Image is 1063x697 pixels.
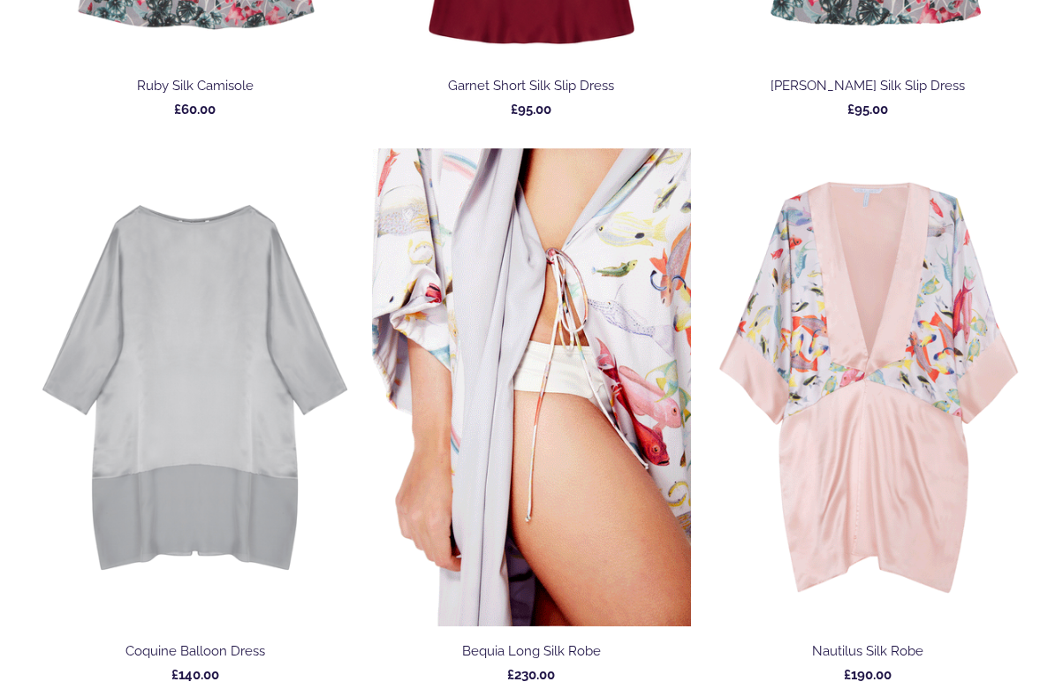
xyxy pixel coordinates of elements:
span: £95.00 [847,102,888,117]
span: £140.00 [171,667,219,683]
span: £95.00 [511,102,551,117]
span: £60.00 [174,102,216,117]
span: Ruby Silk Camisole [137,78,254,94]
a: Coquine Balloon Dress Coquine Balloon Dress Coquine Balloon Dress £140.00 [35,148,354,694]
span: Coquine Balloon Dress [125,643,265,659]
span: Garnet Short Silk Slip Dress [448,78,614,94]
img: Bequia Long Silk Robe [372,148,691,626]
span: [PERSON_NAME] Silk Slip Dress [771,78,965,94]
a: Nautilus Silk Robe Nautilus Silk Robe Nautilus Silk Robe £190.00 [709,148,1028,694]
span: Bequia Long Silk Robe [462,643,601,659]
a: Bequia Long Silk Robe Bequia Long Silk Robe Bequia Long Silk Robe £230.00 [372,148,691,694]
span: £190.00 [844,667,892,683]
img: Nautilus Silk Robe [709,148,1028,626]
span: £230.00 [507,667,555,683]
img: Coquine Balloon Dress [35,148,354,626]
span: Nautilus Silk Robe [812,643,923,659]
